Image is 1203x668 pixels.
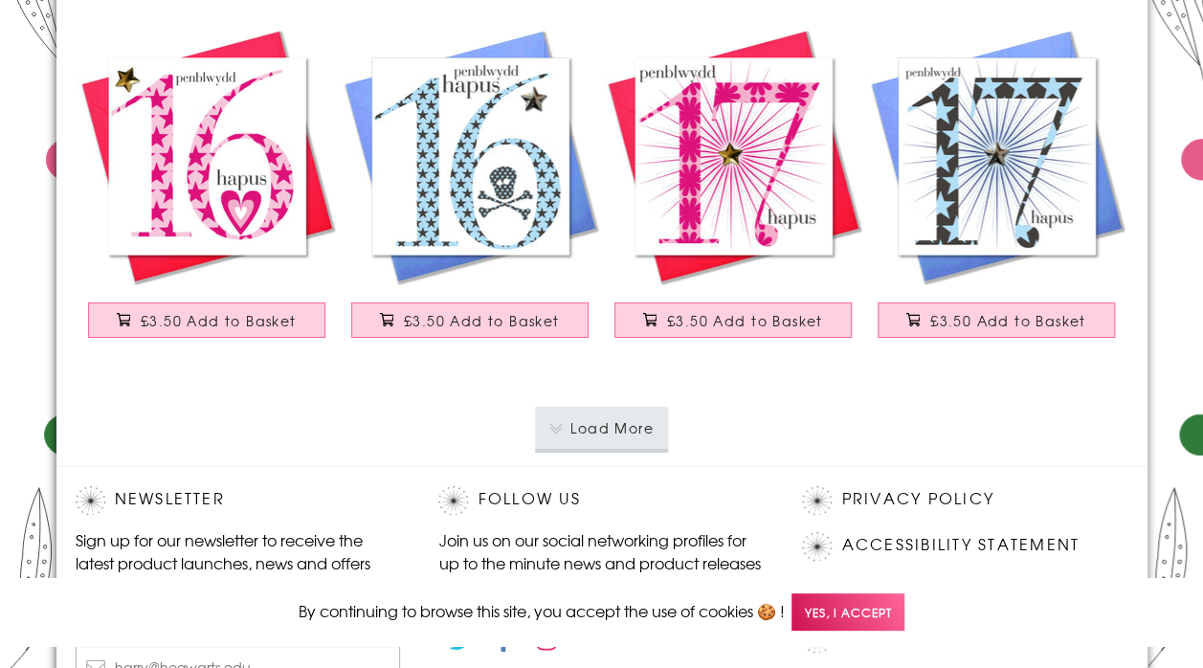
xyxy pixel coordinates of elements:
p: Join us on our social networking profiles for up to the minute news and product releases the mome... [438,528,764,597]
img: Welsh Birthday Card, Penblwydd Hapus, Age 17 Girl, padded star embellished [602,25,865,288]
a: Accessibility Statement [841,532,1080,558]
button: £3.50 Add to Basket [88,302,325,338]
span: £3.50 Add to Basket [930,311,1086,330]
button: Load More [535,407,668,449]
button: £3.50 Add to Basket [351,302,589,338]
img: Welsh Birthday Card, Penblwydd Hapus, Age 16 Boy, Embellished with a padded star [339,25,602,288]
p: Sign up for our newsletter to receive the latest product launches, news and offers directly to yo... [76,528,401,597]
a: Privacy Policy [841,486,993,512]
span: £3.50 Add to Basket [141,311,297,330]
a: Welsh Birthday Card, Penblwydd Hapus, Age 16 Girl, padded star embellished £3.50 Add to Basket [76,25,339,357]
span: £3.50 Add to Basket [404,311,560,330]
button: £3.50 Add to Basket [878,302,1115,338]
span: £3.50 Add to Basket [667,311,823,330]
h2: Newsletter [76,486,401,515]
a: Welsh Birthday Card, Penblwydd Hapus, Age 16 Boy, Embellished with a padded star £3.50 Add to Basket [339,25,602,357]
a: Welsh Birthday Card, Penblwydd Hapus, Age 17 Girl, padded star embellished £3.50 Add to Basket [602,25,865,357]
span: Yes, I accept [791,593,904,631]
img: Welsh Birthday Card, Penblwydd Hapus, Age 16 Girl, padded star embellished [76,25,339,288]
img: Welsh Birthday Card, Penblwydd Hapus, Age 17 Boy, Embellished with a padded star [865,25,1128,288]
h2: Follow Us [438,486,764,515]
button: £3.50 Add to Basket [614,302,852,338]
a: Welsh Birthday Card, Penblwydd Hapus, Age 17 Boy, Embellished with a padded star £3.50 Add to Basket [865,25,1128,357]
